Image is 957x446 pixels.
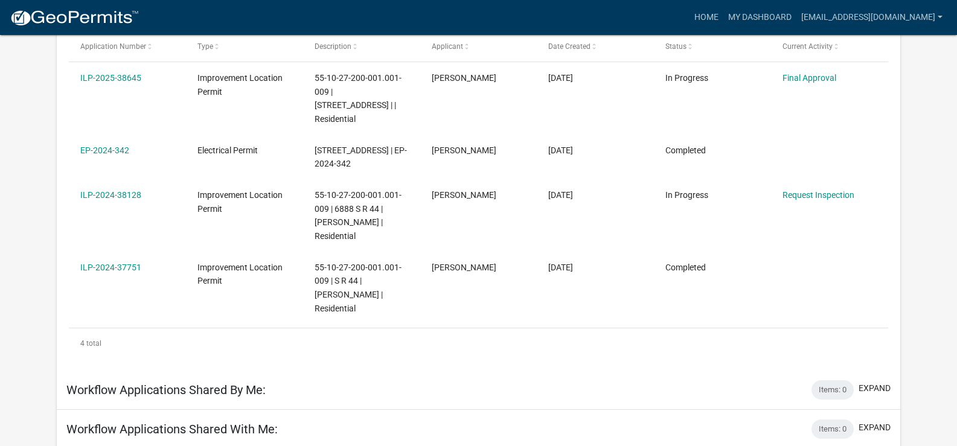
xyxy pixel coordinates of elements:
span: 11/11/2024 [548,190,573,200]
a: Home [690,6,723,29]
span: Type [197,42,213,51]
span: Electrical Permit [197,145,258,155]
datatable-header-cell: Status [654,32,771,61]
datatable-header-cell: Date Created [537,32,654,61]
a: EP-2024-342 [80,145,129,155]
datatable-header-cell: Current Activity [770,32,888,61]
button: expand [859,382,891,395]
span: 11/11/2024 [548,145,573,155]
a: ILP-2025-38645 [80,73,141,83]
a: My Dashboard [723,6,796,29]
span: Darryl J Gust [432,145,496,155]
button: expand [859,421,891,434]
span: 6888 S R 44 | EP-2024-342 [315,145,407,169]
datatable-header-cell: Description [303,32,420,61]
span: In Progress [665,73,708,83]
span: Completed [665,145,706,155]
span: 10/02/2025 [548,73,573,83]
span: Current Activity [783,42,833,51]
div: Items: 0 [811,380,854,400]
div: Items: 0 [811,419,854,439]
datatable-header-cell: Applicant [420,32,537,61]
a: Request Inspection [783,190,854,200]
span: Applicant [432,42,463,51]
span: Improvement Location Permit [197,73,283,97]
span: Darryl J Gust [432,73,496,83]
span: Darryl J Gust [432,263,496,272]
span: Description [315,42,351,51]
span: 03/25/2024 [548,263,573,272]
h5: Workflow Applications Shared By Me: [66,383,266,397]
datatable-header-cell: Application Number [69,32,186,61]
a: [EMAIL_ADDRESS][DOMAIN_NAME] [796,6,947,29]
a: ILP-2024-37751 [80,263,141,272]
a: ILP-2024-38128 [80,190,141,200]
span: 55-10-27-200-001.001-009 | S R 44 | Darryl J Gust | Residential [315,263,402,313]
span: Date Created [548,42,591,51]
span: Improvement Location Permit [197,263,283,286]
a: Final Approval [783,73,836,83]
span: Application Number [80,42,146,51]
span: 55-10-27-200-001.001-009 | 6888 S R 44 | | Residential [315,73,402,124]
span: Darryl J Gust [432,190,496,200]
h5: Workflow Applications Shared With Me: [66,422,278,436]
span: Improvement Location Permit [197,190,283,214]
span: 55-10-27-200-001.001-009 | 6888 S R 44 | Darryl J. Gust | Residential [315,190,402,241]
span: Completed [665,263,706,272]
span: Status [665,42,687,51]
div: 4 total [69,328,888,358]
span: In Progress [665,190,708,200]
datatable-header-cell: Type [186,32,303,61]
